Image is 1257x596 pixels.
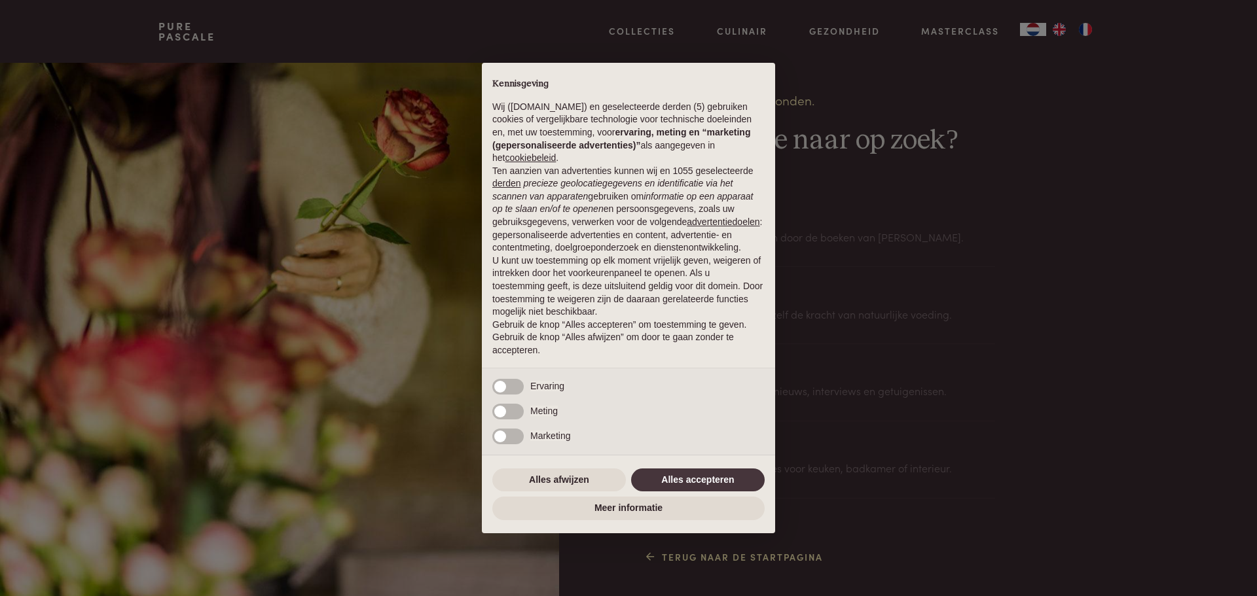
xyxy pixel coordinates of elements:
[492,127,750,150] strong: ervaring, meting en “marketing (gepersonaliseerde advertenties)”
[492,191,754,215] em: informatie op een apparaat op te slaan en/of te openen
[530,406,558,416] span: Meting
[631,468,765,492] button: Alles accepteren
[492,319,765,357] p: Gebruik de knop “Alles accepteren” om toestemming te geven. Gebruik de knop “Alles afwijzen” om d...
[492,79,765,90] h2: Kennisgeving
[492,178,733,202] em: precieze geolocatiegegevens en identificatie via het scannen van apparaten
[492,101,765,165] p: Wij ([DOMAIN_NAME]) en geselecteerde derden (5) gebruiken cookies of vergelijkbare technologie vo...
[492,177,521,190] button: derden
[492,165,765,254] p: Ten aanzien van advertenties kunnen wij en 1055 geselecteerde gebruiken om en persoonsgegevens, z...
[687,216,759,229] button: advertentiedoelen
[492,254,765,319] p: U kunt uw toestemming op elk moment vrijelijk geven, weigeren of intrekken door het voorkeurenpan...
[492,468,626,492] button: Alles afwijzen
[505,152,556,163] a: cookiebeleid
[530,381,564,391] span: Ervaring
[492,497,765,520] button: Meer informatie
[530,430,570,441] span: Marketing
